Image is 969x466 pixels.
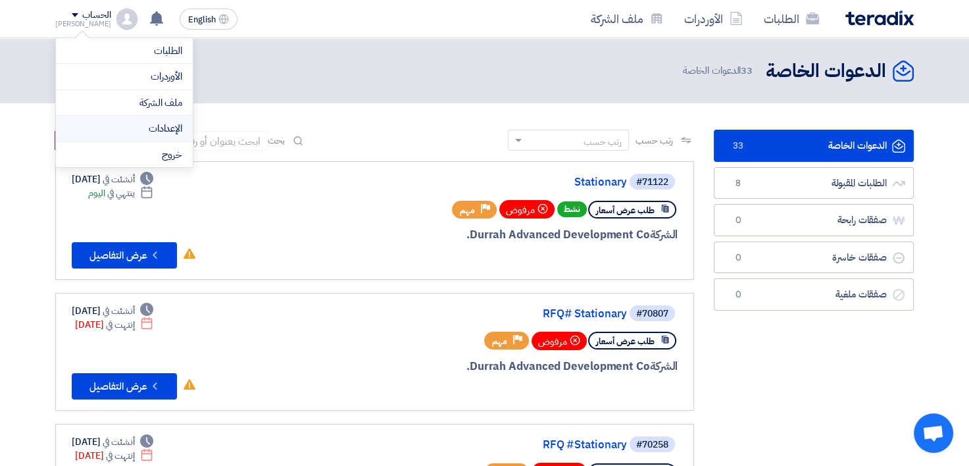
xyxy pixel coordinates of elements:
[364,308,627,320] a: RFQ# Stationary
[180,9,237,30] button: English
[845,11,914,26] img: Teradix logo
[460,204,475,217] span: مهم
[55,20,111,28] div: [PERSON_NAME]
[766,59,886,84] h2: الدعوات الخاصة
[730,177,746,190] span: 8
[88,186,153,200] div: اليوم
[714,204,914,236] a: صفقات رابحة0
[580,3,674,34] a: ملف الشركة
[66,95,182,111] a: ملف الشركة
[730,251,746,265] span: 0
[714,278,914,311] a: صفقات ملغية0
[635,134,673,147] span: رتب حسب
[72,304,153,318] div: [DATE]
[596,204,655,217] span: طلب عرض أسعار
[268,134,285,147] span: بحث
[741,63,753,78] span: 33
[72,172,153,186] div: [DATE]
[361,358,678,375] div: Durrah Advanced Development Co.
[72,435,153,449] div: [DATE]
[103,435,134,449] span: أنشئت في
[188,15,216,24] span: English
[103,304,134,318] span: أنشئت في
[683,63,755,78] span: الدعوات الخاصة
[499,200,555,219] div: مرفوض
[116,9,137,30] img: profile_test.png
[107,186,134,200] span: ينتهي في
[674,3,753,34] a: الأوردرات
[596,335,655,348] span: طلب عرض أسعار
[75,318,153,332] div: [DATE]
[636,440,668,450] div: #70258
[106,449,134,463] span: إنتهت في
[714,242,914,274] a: صفقات خاسرة0
[364,439,627,451] a: RFQ #Stationary
[66,69,182,84] a: الأوردرات
[914,413,953,453] a: Open chat
[730,140,746,153] span: 33
[364,176,627,188] a: Stationary
[730,288,746,301] span: 0
[492,335,507,348] span: مهم
[730,214,746,227] span: 0
[650,358,678,375] span: الشركة
[753,3,830,34] a: الطلبات
[82,10,111,21] div: الحساب
[106,318,134,332] span: إنتهت في
[75,449,153,463] div: [DATE]
[72,373,177,400] button: عرض التفاصيل
[103,172,134,186] span: أنشئت في
[56,142,193,168] li: خروج
[714,130,914,162] a: الدعوات الخاصة33
[636,178,668,187] div: #71122
[636,309,668,319] div: #70807
[72,242,177,269] button: عرض التفاصيل
[66,121,182,136] a: الإعدادات
[557,201,587,217] span: نشط
[650,226,678,243] span: الشركة
[361,226,678,244] div: Durrah Advanced Development Co.
[66,43,182,59] a: الطلبات
[584,135,622,149] div: رتب حسب
[714,167,914,199] a: الطلبات المقبولة8
[532,332,587,350] div: مرفوض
